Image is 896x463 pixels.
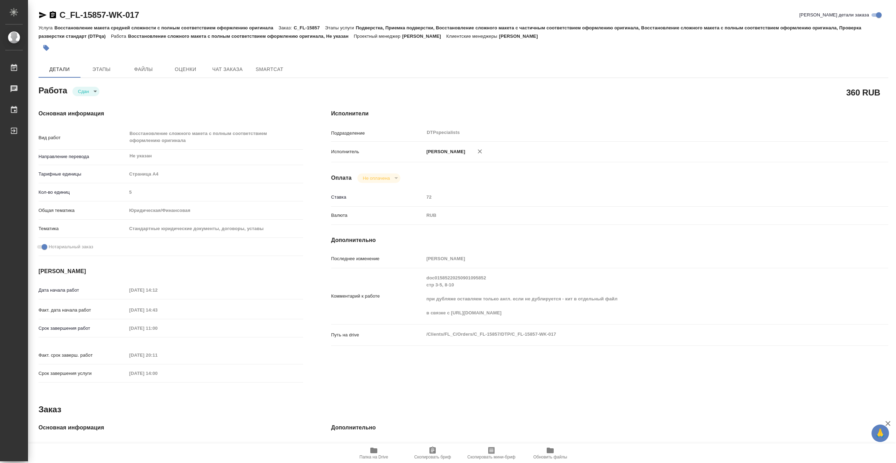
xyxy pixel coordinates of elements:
p: Восстановление макета средней сложности с полным соответствием оформлению оригинала [54,25,278,30]
p: Работа [111,34,128,39]
h4: Исполнители [331,109,888,118]
p: Код заказа [38,443,127,450]
p: Дата начала работ [38,287,127,294]
span: Обновить файлы [533,455,567,460]
textarea: /Clients/FL_C/Orders/C_FL-15857/DTP/C_FL-15857-WK-017 [424,328,842,340]
span: SmartCat [253,65,286,74]
h4: Дополнительно [331,236,888,244]
p: Факт. дата начала работ [38,307,127,314]
span: Нотариальный заказ [49,243,93,250]
button: Скопировать мини-бриф [462,443,521,463]
input: Пустое поле [424,192,842,202]
div: Сдан [72,87,99,96]
input: Пустое поле [127,441,303,451]
p: Последнее изменение [331,255,424,262]
h4: Основная информация [38,109,303,118]
input: Пустое поле [424,254,842,264]
input: Пустое поле [127,350,188,360]
button: Не оплачена [361,175,392,181]
p: Направление перевода [38,153,127,160]
textarea: doc01585220250901095852 стр 3-5, 8-10 при дубляже оставляем только англ. если не дублируется - ки... [424,272,842,319]
button: Удалить исполнителя [472,144,488,159]
span: 🙏 [874,426,886,441]
p: Исполнитель [331,148,424,155]
p: Срок завершения услуги [38,370,127,377]
h4: Дополнительно [331,423,888,432]
span: Папка на Drive [359,455,388,460]
input: Пустое поле [127,368,188,378]
div: Стандартные юридические документы, договоры, уставы [127,223,303,235]
button: Скопировать ссылку [49,11,57,19]
p: Заказ: [279,25,294,30]
button: 🙏 [871,425,889,442]
button: Сдан [76,88,91,94]
p: Общая тематика [38,207,127,214]
h4: Оплата [331,174,352,182]
p: Клиентские менеджеры [446,34,499,39]
p: Валюта [331,212,424,219]
div: Юридическая/Финансовая [127,205,303,216]
input: Пустое поле [424,441,842,451]
div: RUB [424,209,842,221]
p: Путь на drive [331,332,424,339]
p: Путь на drive [331,443,424,450]
p: Тематика [38,225,127,232]
p: Проектный менеджер [354,34,402,39]
button: Скопировать ссылку для ЯМессенджера [38,11,47,19]
span: Скопировать мини-бриф [467,455,515,460]
span: Этапы [85,65,118,74]
input: Пустое поле [127,323,188,333]
div: Сдан [357,173,400,183]
p: Восстановление сложного макета с полным соответствием оформлению оригинала, Не указан [128,34,354,39]
h4: Основная информация [38,423,303,432]
p: Комментарий к работе [331,293,424,300]
p: Этапы услуги [325,25,356,30]
p: Тарифные единицы [38,171,127,178]
p: Подверстка, Приемка подверстки, Восстановление сложного макета с частичным соответствием оформлен... [38,25,861,39]
p: C_FL-15857 [294,25,325,30]
h4: [PERSON_NAME] [38,267,303,276]
button: Добавить тэг [38,40,54,56]
button: Обновить файлы [521,443,580,463]
p: [PERSON_NAME] [402,34,446,39]
input: Пустое поле [127,285,188,295]
p: [PERSON_NAME] [499,34,543,39]
input: Пустое поле [127,187,303,197]
h2: Работа [38,84,67,96]
span: Оценки [169,65,202,74]
p: Вид работ [38,134,127,141]
p: Подразделение [331,130,424,137]
a: C_FL-15857-WK-017 [59,10,139,20]
h2: Заказ [38,404,61,415]
p: Факт. срок заверш. работ [38,352,127,359]
p: Услуга [38,25,54,30]
span: Файлы [127,65,160,74]
button: Скопировать бриф [403,443,462,463]
span: Чат заказа [211,65,244,74]
span: Скопировать бриф [414,455,451,460]
span: [PERSON_NAME] детали заказа [799,12,869,19]
button: Папка на Drive [344,443,403,463]
h2: 360 RUB [846,86,880,98]
p: Срок завершения работ [38,325,127,332]
div: Страница А4 [127,168,303,180]
p: [PERSON_NAME] [424,148,465,155]
p: Кол-во единиц [38,189,127,196]
input: Пустое поле [127,305,188,315]
p: Ставка [331,194,424,201]
span: Детали [43,65,76,74]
